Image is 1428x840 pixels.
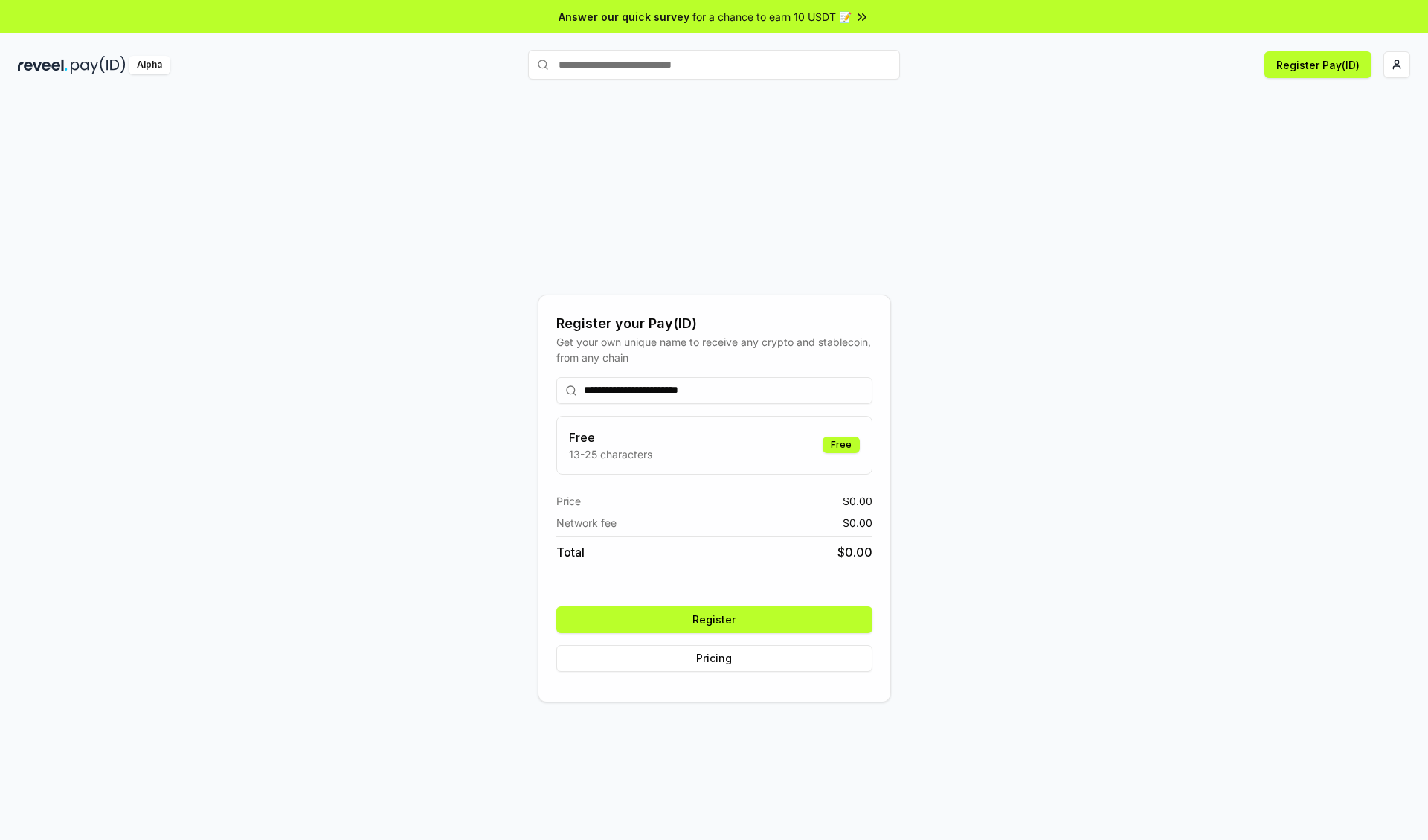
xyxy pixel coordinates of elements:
[569,446,652,462] p: 13-25 characters
[18,56,68,74] img: reveel_dark
[559,9,689,25] span: Answer our quick survey
[71,56,126,74] img: pay_id
[556,313,872,334] div: Register your Pay(ID)
[556,645,872,672] button: Pricing
[823,437,860,453] div: Free
[1264,51,1371,78] button: Register Pay(ID)
[569,429,652,446] h3: Free
[837,543,872,561] span: $ 0.00
[556,606,872,633] button: Register
[556,493,581,509] span: Price
[556,543,585,561] span: Total
[843,493,872,509] span: $ 0.00
[556,334,872,365] div: Get your own unique name to receive any crypto and stablecoin, from any chain
[129,56,170,74] div: Alpha
[556,515,617,530] span: Network fee
[692,9,852,25] span: for a chance to earn 10 USDT 📝
[843,515,872,530] span: $ 0.00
